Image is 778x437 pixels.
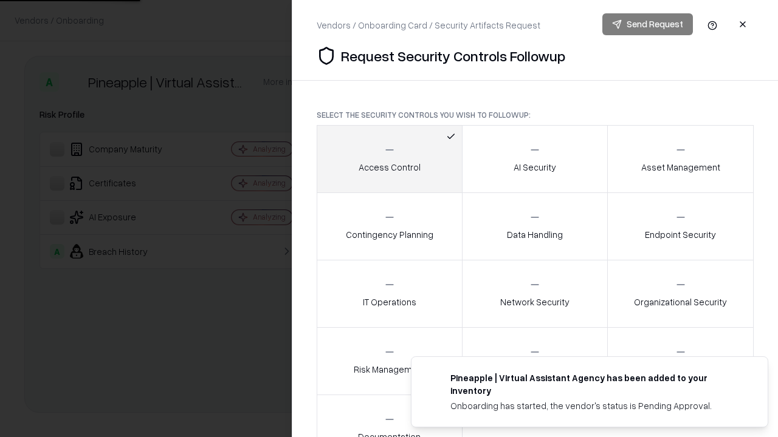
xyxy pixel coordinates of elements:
[346,228,433,241] p: Contingency Planning
[462,125,608,193] button: AI Security
[462,260,608,328] button: Network Security
[607,192,754,260] button: Endpoint Security
[450,371,738,397] div: Pineapple | Virtual Assistant Agency has been added to your inventory
[317,125,463,193] button: Access Control
[341,46,565,66] p: Request Security Controls Followup
[462,192,608,260] button: Data Handling
[514,161,556,174] p: AI Security
[359,161,421,174] p: Access Control
[500,296,570,308] p: Network Security
[354,363,425,376] p: Risk Management
[317,192,463,260] button: Contingency Planning
[363,296,416,308] p: IT Operations
[462,327,608,395] button: Security Incidents
[507,228,563,241] p: Data Handling
[607,125,754,193] button: Asset Management
[317,19,540,32] div: Vendors / Onboarding Card / Security Artifacts Request
[426,371,441,386] img: trypineapple.com
[607,327,754,395] button: Threat Management
[450,399,738,412] div: Onboarding has started, the vendor's status is Pending Approval.
[634,296,727,308] p: Organizational Security
[317,110,754,120] p: Select the security controls you wish to followup:
[317,260,463,328] button: IT Operations
[607,260,754,328] button: Organizational Security
[317,327,463,395] button: Risk Management
[641,161,720,174] p: Asset Management
[645,228,716,241] p: Endpoint Security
